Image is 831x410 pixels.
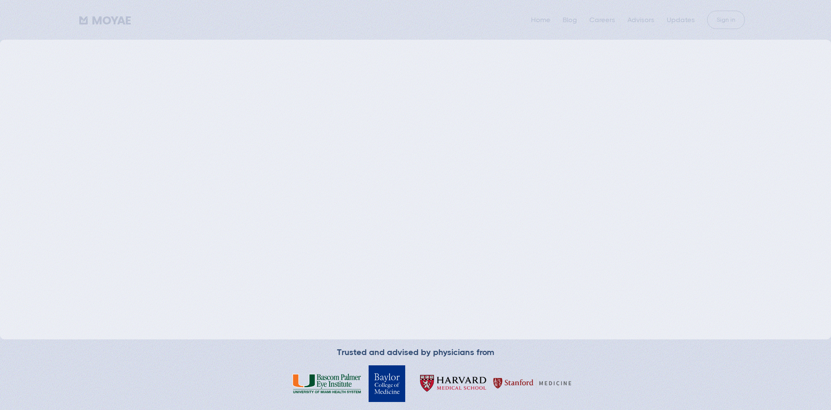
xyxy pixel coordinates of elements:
a: home [79,14,131,26]
a: Advisors [627,16,655,24]
a: Home [531,16,550,24]
img: Bascom Palmer Eye Institute University of Miami Health System Logo [292,374,361,394]
a: Updates [667,16,695,24]
img: Harvard Medical School [493,370,573,397]
img: Baylor College of Medicine Logo [369,365,405,402]
a: Sign in [707,11,745,29]
a: Careers [589,16,615,24]
div: Trusted and advised by physicians from [337,347,494,358]
a: Blog [563,16,577,24]
img: Moyae Logo [79,16,131,25]
img: Harvard Medical School [413,370,493,397]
